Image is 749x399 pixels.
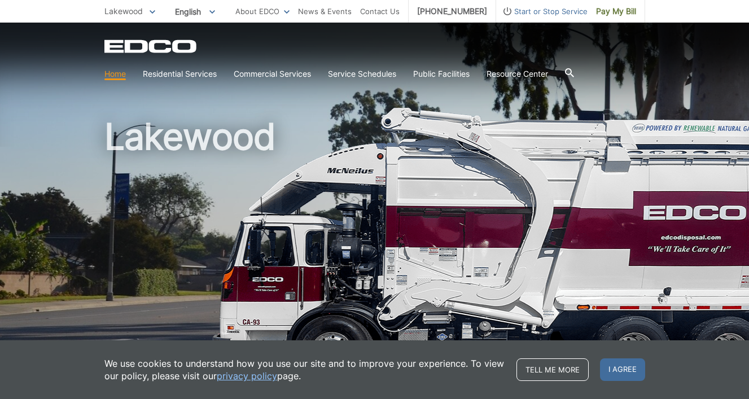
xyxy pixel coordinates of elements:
[104,119,645,366] h1: Lakewood
[167,2,224,21] span: English
[104,6,143,16] span: Lakewood
[516,358,589,381] a: Tell me more
[487,68,548,80] a: Resource Center
[328,68,396,80] a: Service Schedules
[234,68,311,80] a: Commercial Services
[104,40,198,53] a: EDCD logo. Return to the homepage.
[600,358,645,381] span: I agree
[413,68,470,80] a: Public Facilities
[360,5,400,17] a: Contact Us
[596,5,636,17] span: Pay My Bill
[104,357,505,382] p: We use cookies to understand how you use our site and to improve your experience. To view our pol...
[235,5,290,17] a: About EDCO
[217,370,277,382] a: privacy policy
[104,68,126,80] a: Home
[298,5,352,17] a: News & Events
[143,68,217,80] a: Residential Services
